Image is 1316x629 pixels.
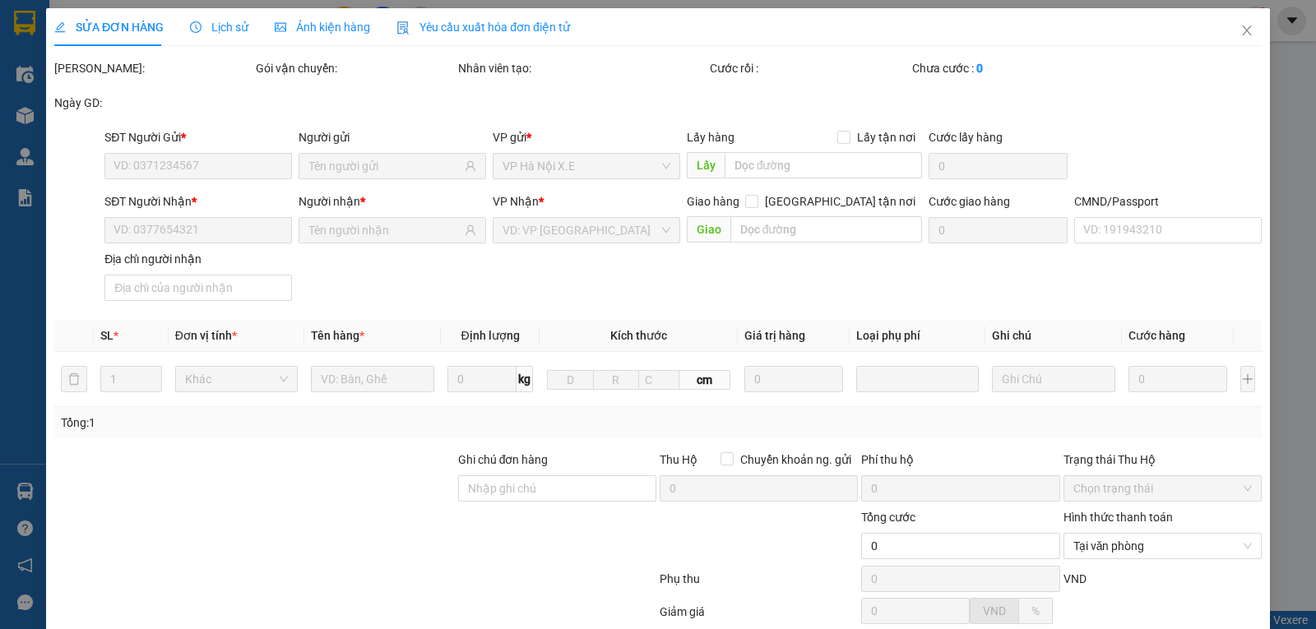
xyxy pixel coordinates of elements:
span: Lấy hàng [687,131,734,144]
input: Cước giao hàng [929,217,1068,243]
b: 0 [976,62,983,75]
span: VP Nhận [493,195,539,208]
input: Địa chỉ của người nhận [104,275,292,301]
span: Cước hàng [1128,329,1185,342]
span: cm [679,370,730,390]
label: Hình thức thanh toán [1063,511,1173,524]
span: Kích thước [610,329,667,342]
input: D [547,370,593,390]
input: Ghi chú đơn hàng [458,475,656,502]
button: plus [1240,366,1255,392]
label: Cước giao hàng [929,195,1010,208]
span: % [1031,604,1040,617]
div: Phụ thu [658,570,860,599]
input: Tên người nhận [308,221,461,239]
span: VND [1063,572,1087,585]
span: Lịch sử [190,21,248,34]
span: Giao [687,216,730,243]
img: icon [396,21,410,35]
span: kg [517,366,533,392]
div: SĐT Người Nhận [104,192,292,210]
th: Ghi chú [985,320,1122,352]
input: 0 [744,366,843,392]
div: Tổng: 1 [61,414,509,432]
span: Chuyển khoản ng. gửi [734,451,858,469]
span: SỬA ĐƠN HÀNG [54,21,164,34]
div: Ngày GD: [54,94,253,112]
input: VD: Bàn, Ghế [311,366,434,392]
input: Tên người gửi [308,157,461,175]
input: Dọc đường [725,152,923,178]
div: CMND/Passport [1074,192,1262,210]
th: Loại phụ phí [850,320,986,352]
input: 0 [1128,366,1227,392]
span: user [465,224,476,236]
span: Khác [185,367,289,391]
div: VP gửi [493,128,680,146]
span: [GEOGRAPHIC_DATA] tận nơi [758,192,922,210]
span: Đơn vị tính [175,329,237,342]
button: Close [1224,8,1270,54]
span: VP Hà Nội X.E [503,154,670,178]
span: Tại văn phòng [1073,534,1252,558]
label: Cước lấy hàng [929,131,1003,144]
input: Ghi Chú [992,366,1115,392]
span: Yêu cầu xuất hóa đơn điện tử [396,21,570,34]
span: close [1240,24,1253,37]
span: user [465,160,476,172]
div: Người nhận [299,192,486,210]
span: Lấy [687,152,725,178]
div: Trạng thái Thu Hộ [1063,451,1262,469]
span: Giá trị hàng [744,329,805,342]
span: Ảnh kiện hàng [275,21,370,34]
input: R [593,370,639,390]
input: Dọc đường [730,216,923,243]
span: edit [54,21,66,33]
span: Định lượng [461,329,520,342]
span: VND [983,604,1006,617]
span: Tên hàng [311,329,364,342]
span: Giao hàng [687,195,739,208]
div: Gói vận chuyển: [256,59,454,77]
div: Nhân viên tạo: [458,59,707,77]
button: delete [61,366,87,392]
div: Địa chỉ người nhận [104,250,292,268]
div: Phí thu hộ [861,451,1059,475]
input: C [638,370,680,390]
input: Cước lấy hàng [929,153,1068,179]
span: Thu Hộ [660,453,697,466]
div: Người gửi [299,128,486,146]
span: Chọn trạng thái [1073,476,1252,501]
span: Tổng cước [861,511,915,524]
label: Ghi chú đơn hàng [458,453,549,466]
span: Lấy tận nơi [850,128,922,146]
div: Chưa cước : [912,59,1110,77]
span: picture [275,21,286,33]
div: [PERSON_NAME]: [54,59,253,77]
div: SĐT Người Gửi [104,128,292,146]
span: clock-circle [190,21,202,33]
span: SL [100,329,114,342]
div: Cước rồi : [710,59,908,77]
